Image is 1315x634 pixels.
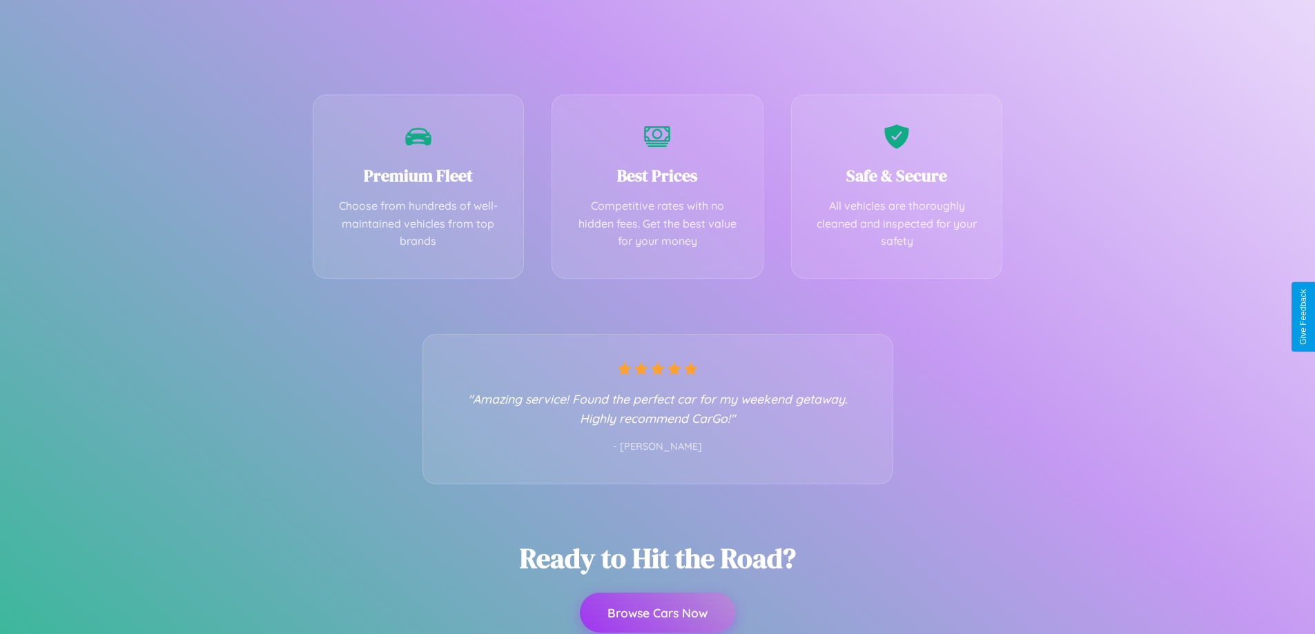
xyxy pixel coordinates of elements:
p: - [PERSON_NAME] [451,438,865,456]
div: Give Feedback [1298,289,1308,345]
h2: Ready to Hit the Road? [520,539,796,577]
p: "Amazing service! Found the perfect car for my weekend getaway. Highly recommend CarGo!" [451,389,865,428]
h3: Best Prices [573,164,742,187]
h3: Premium Fleet [334,164,503,187]
h3: Safe & Secure [812,164,982,187]
p: Competitive rates with no hidden fees. Get the best value for your money [573,197,742,250]
p: Choose from hundreds of well-maintained vehicles from top brands [334,197,503,250]
button: Browse Cars Now [580,593,735,633]
p: All vehicles are thoroughly cleaned and inspected for your safety [812,197,982,250]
